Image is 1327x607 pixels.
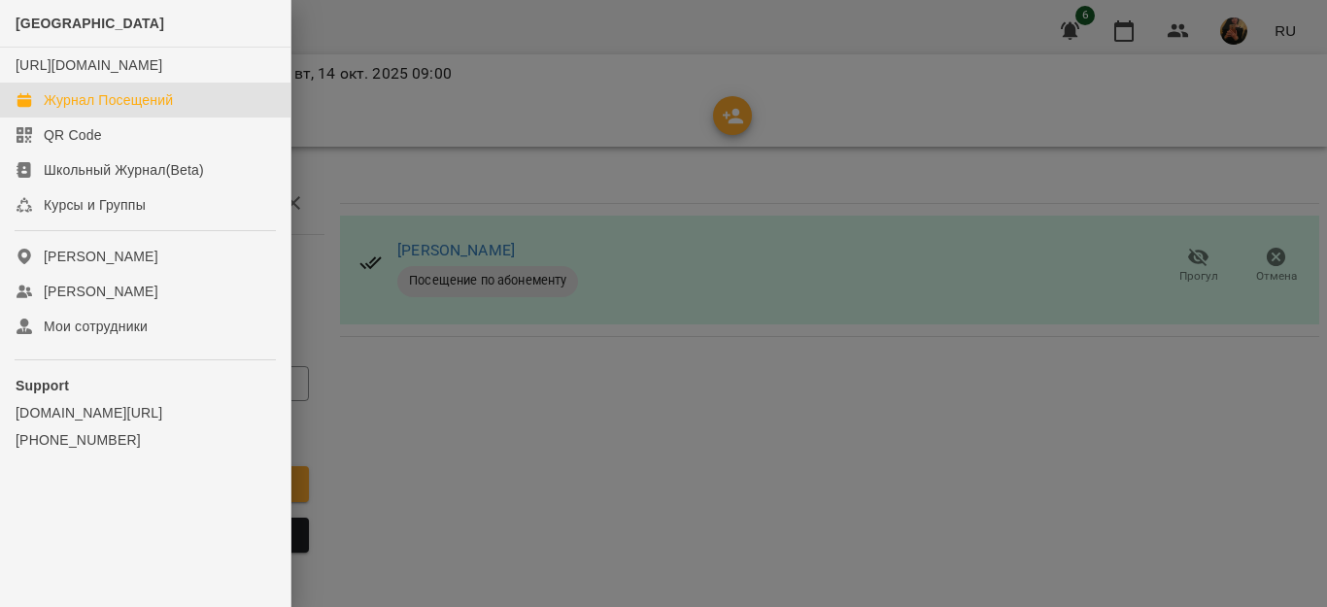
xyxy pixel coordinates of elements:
div: Курсы и Группы [44,195,146,215]
div: Журнал Посещений [44,90,173,110]
div: Мои сотрудники [44,317,148,336]
div: [PERSON_NAME] [44,247,158,266]
div: Школьный Журнал(Beta) [44,160,204,180]
a: [URL][DOMAIN_NAME] [16,57,162,73]
div: [PERSON_NAME] [44,282,158,301]
div: QR Code [44,125,102,145]
p: Support [16,376,275,395]
a: [DOMAIN_NAME][URL] [16,403,275,422]
a: [PHONE_NUMBER] [16,430,275,450]
span: [GEOGRAPHIC_DATA] [16,16,164,31]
